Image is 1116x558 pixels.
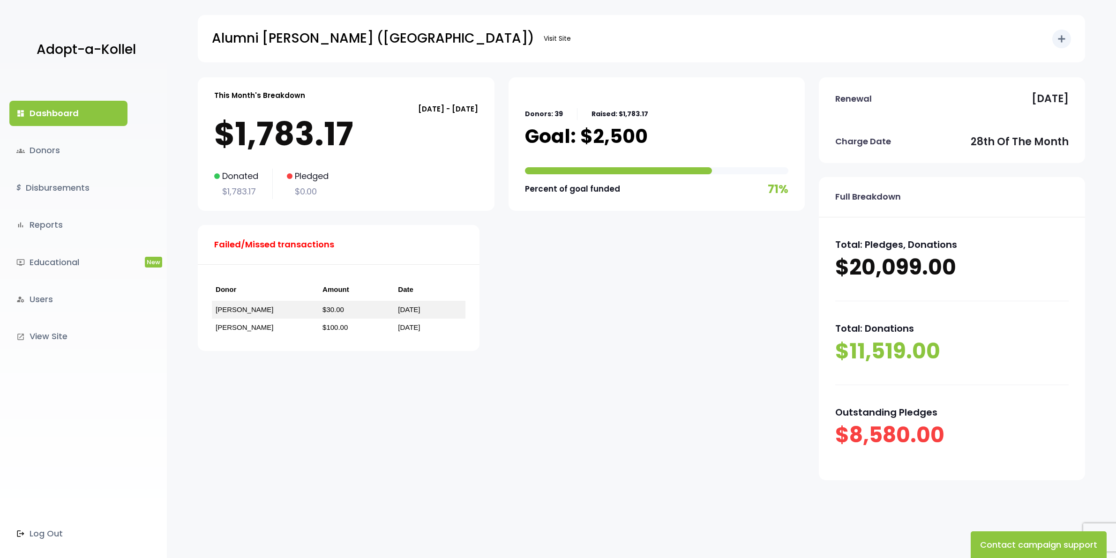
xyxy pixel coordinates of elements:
button: Contact campaign support [971,531,1107,558]
p: $11,519.00 [835,337,1069,366]
p: Failed/Missed transactions [214,237,334,252]
i: ondemand_video [16,258,25,267]
p: [DATE] - [DATE] [214,103,478,115]
span: New [145,257,162,268]
th: Date [394,279,465,301]
p: This Month's Breakdown [214,89,305,102]
p: Donors: 39 [525,108,563,120]
p: $20,099.00 [835,253,1069,282]
i: add [1056,33,1067,45]
p: [DATE] [1032,89,1069,108]
a: bar_chartReports [9,212,127,238]
p: $8,580.00 [835,421,1069,450]
a: ondemand_videoEducationalNew [9,250,127,275]
a: [PERSON_NAME] [216,305,273,313]
p: 71% [768,179,788,199]
p: Percent of goal funded [525,182,620,196]
p: Adopt-a-Kollel [37,38,136,61]
th: Amount [319,279,394,301]
a: manage_accountsUsers [9,287,127,312]
a: [PERSON_NAME] [216,323,273,331]
i: launch [16,333,25,341]
p: Renewal [835,91,872,106]
p: $0.00 [287,184,329,199]
i: dashboard [16,109,25,118]
span: groups [16,147,25,155]
p: 28th of the month [971,133,1069,151]
p: $1,783.17 [214,184,258,199]
p: Alumni [PERSON_NAME] ([GEOGRAPHIC_DATA]) [212,27,534,50]
a: Log Out [9,521,127,546]
a: groupsDonors [9,138,127,163]
a: launchView Site [9,324,127,349]
i: manage_accounts [16,295,25,304]
button: add [1052,30,1071,48]
a: [DATE] [398,323,420,331]
a: $30.00 [322,305,344,313]
a: $100.00 [322,323,348,331]
p: Pledged [287,169,329,184]
p: Raised: $1,783.17 [592,108,648,120]
i: $ [16,181,21,195]
a: dashboardDashboard [9,101,127,126]
p: Full Breakdown [835,189,901,204]
a: Visit Site [539,30,576,48]
th: Donor [212,279,319,301]
a: [DATE] [398,305,420,313]
a: $Disbursements [9,175,127,201]
a: Adopt-a-Kollel [32,27,136,73]
i: bar_chart [16,221,25,229]
p: Donated [214,169,258,184]
p: Charge Date [835,134,891,149]
p: Goal: $2,500 [525,125,648,148]
p: Outstanding Pledges [835,404,1069,421]
p: Total: Pledges, Donations [835,236,1069,253]
p: $1,783.17 [214,115,478,153]
p: Total: Donations [835,320,1069,337]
